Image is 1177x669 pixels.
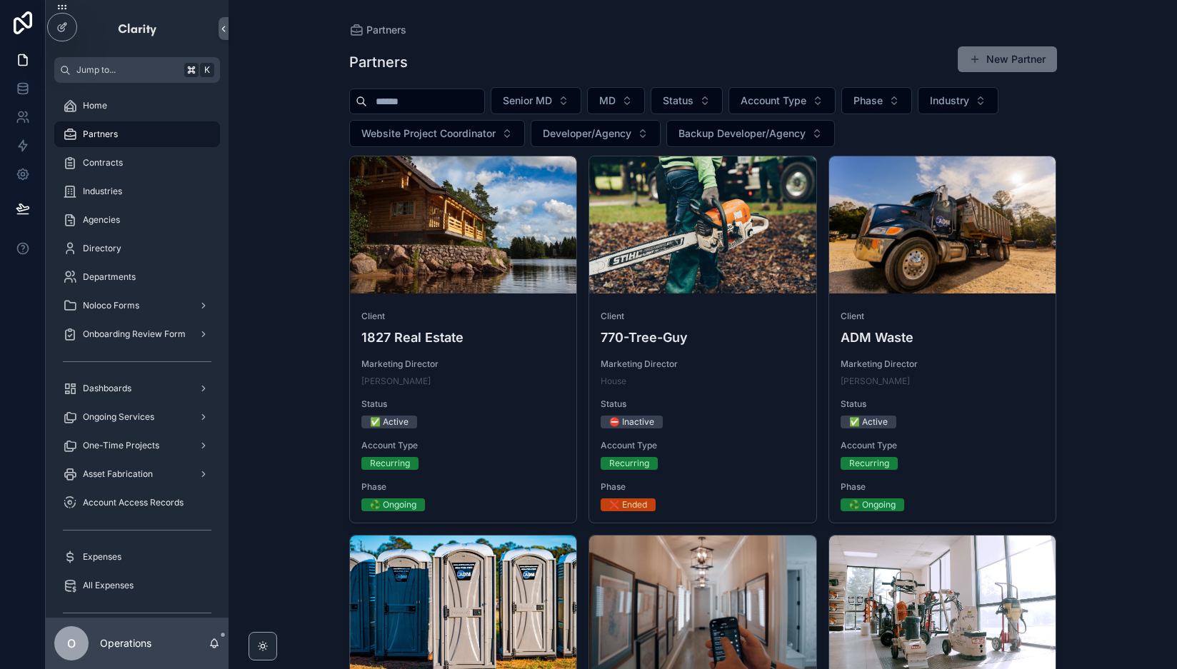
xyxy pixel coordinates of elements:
[54,236,220,261] a: Directory
[841,376,910,387] a: [PERSON_NAME]
[853,94,883,108] span: Phase
[83,411,154,423] span: Ongoing Services
[370,416,409,428] div: ✅ Active
[601,311,805,322] span: Client
[54,461,220,487] a: Asset Fabrication
[83,214,120,226] span: Agencies
[54,376,220,401] a: Dashboards
[361,440,566,451] span: Account Type
[100,636,151,650] p: Operations
[83,551,121,563] span: Expenses
[54,433,220,458] a: One-Time Projects
[361,398,566,410] span: Status
[361,358,566,370] span: Marketing Director
[841,398,1045,410] span: Status
[666,120,835,147] button: Select Button
[503,94,552,108] span: Senior MD
[728,87,836,114] button: Select Button
[849,457,889,470] div: Recurring
[83,100,107,111] span: Home
[609,416,654,428] div: ⛔ Inactive
[54,207,220,233] a: Agencies
[361,481,566,493] span: Phase
[83,157,123,168] span: Contracts
[366,23,406,37] span: Partners
[849,416,888,428] div: ✅ Active
[54,93,220,119] a: Home
[841,87,912,114] button: Select Button
[76,64,179,76] span: Jump to...
[350,156,577,293] div: 1827.webp
[54,321,220,347] a: Onboarding Review Form
[54,121,220,147] a: Partners
[83,468,153,480] span: Asset Fabrication
[117,17,158,40] img: App logo
[361,328,566,347] h4: 1827 Real Estate
[54,490,220,515] a: Account Access Records
[46,83,229,618] div: scrollable content
[361,376,431,387] a: [PERSON_NAME]
[663,94,693,108] span: Status
[83,300,139,311] span: Noloco Forms
[83,328,186,340] span: Onboarding Review Form
[54,544,220,570] a: Expenses
[930,94,969,108] span: Industry
[67,635,76,652] span: O
[370,457,410,470] div: Recurring
[83,243,121,254] span: Directory
[849,498,896,511] div: ♻️ Ongoing
[349,156,578,523] a: Client1827 Real EstateMarketing Director[PERSON_NAME]Status✅ ActiveAccount TypeRecurringPhase♻️ O...
[349,52,408,72] h1: Partners
[83,271,136,283] span: Departments
[601,376,626,387] a: House
[370,498,416,511] div: ♻️ Ongoing
[54,178,220,204] a: Industries
[918,87,998,114] button: Select Button
[361,311,566,322] span: Client
[491,87,581,114] button: Select Button
[54,404,220,430] a: Ongoing Services
[54,150,220,176] a: Contracts
[828,156,1057,523] a: ClientADM WasteMarketing Director[PERSON_NAME]Status✅ ActiveAccount TypeRecurringPhase♻️ Ongoing
[588,156,817,523] a: Client770-Tree-GuyMarketing DirectorHouseStatus⛔ InactiveAccount TypeRecurringPhase❌ Ended
[841,440,1045,451] span: Account Type
[841,481,1045,493] span: Phase
[54,293,220,318] a: Noloco Forms
[587,87,645,114] button: Select Button
[54,57,220,83] button: Jump to...K
[599,94,616,108] span: MD
[601,328,805,347] h4: 770-Tree-Guy
[349,120,525,147] button: Select Button
[54,573,220,598] a: All Expenses
[83,440,159,451] span: One-Time Projects
[361,126,496,141] span: Website Project Coordinator
[651,87,723,114] button: Select Button
[841,328,1045,347] h4: ADM Waste
[609,498,647,511] div: ❌ Ended
[601,481,805,493] span: Phase
[54,264,220,290] a: Departments
[678,126,806,141] span: Backup Developer/Agency
[83,129,118,140] span: Partners
[83,383,131,394] span: Dashboards
[349,23,406,37] a: Partners
[841,311,1045,322] span: Client
[531,120,661,147] button: Select Button
[589,156,816,293] div: 770-Cropped.webp
[958,46,1057,72] button: New Partner
[841,358,1045,370] span: Marketing Director
[601,398,805,410] span: Status
[609,457,649,470] div: Recurring
[83,497,184,508] span: Account Access Records
[543,126,631,141] span: Developer/Agency
[601,358,805,370] span: Marketing Director
[601,440,805,451] span: Account Type
[201,64,213,76] span: K
[741,94,806,108] span: Account Type
[829,156,1056,293] div: adm-Cropped.webp
[83,580,134,591] span: All Expenses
